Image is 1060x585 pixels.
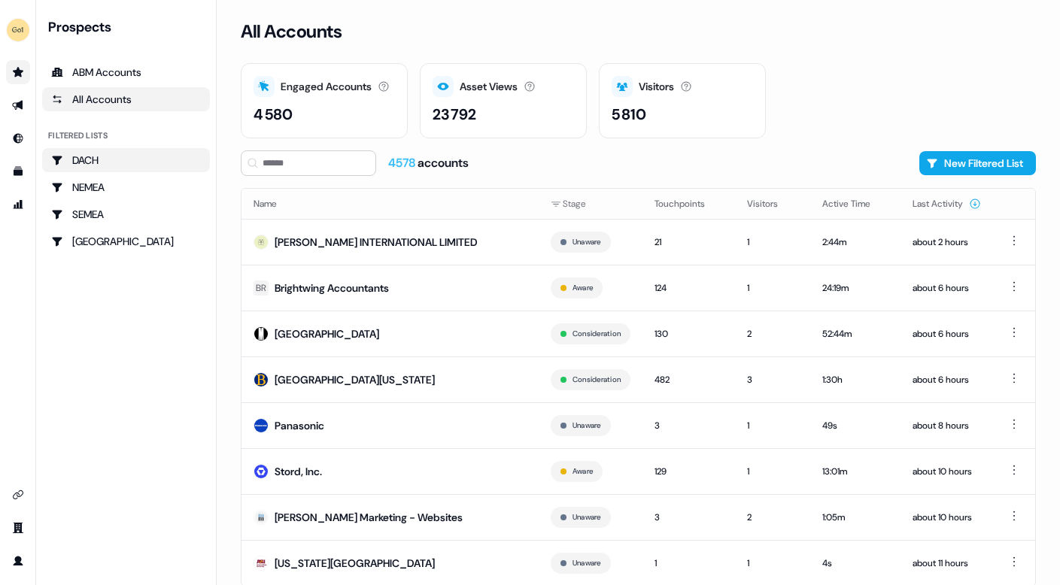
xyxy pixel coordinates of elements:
[747,464,798,479] div: 1
[822,280,888,296] div: 24:19m
[388,155,418,171] span: 4578
[275,418,324,433] div: Panasonic
[747,326,798,341] div: 2
[913,372,981,387] div: about 6 hours
[256,280,266,296] div: BR
[573,373,621,386] button: Consideration
[655,510,723,525] div: 3
[822,556,888,571] div: 4s
[281,79,372,95] div: Engaged Accounts
[747,510,798,525] div: 2
[42,87,210,111] a: All accounts
[747,280,798,296] div: 1
[433,103,476,126] div: 23 792
[747,556,798,571] div: 1
[913,556,981,571] div: about 11 hours
[747,372,798,387] div: 3
[747,418,798,433] div: 1
[747,190,796,217] button: Visitors
[6,60,30,84] a: Go to prospects
[655,280,723,296] div: 124
[551,196,630,211] div: Stage
[6,126,30,150] a: Go to Inbound
[822,235,888,250] div: 2:44m
[42,229,210,253] a: Go to USA
[275,510,463,525] div: [PERSON_NAME] Marketing - Websites
[6,93,30,117] a: Go to outbound experience
[42,148,210,172] a: Go to DACH
[51,92,201,107] div: All Accounts
[6,549,30,573] a: Go to profile
[655,326,723,341] div: 130
[655,556,723,571] div: 1
[254,103,293,126] div: 4 580
[42,202,210,226] a: Go to SEMEA
[822,464,888,479] div: 13:01m
[51,65,201,80] div: ABM Accounts
[275,556,435,571] div: [US_STATE][GEOGRAPHIC_DATA]
[573,281,593,295] button: Aware
[822,418,888,433] div: 49s
[48,18,210,36] div: Prospects
[822,190,888,217] button: Active Time
[655,190,723,217] button: Touchpoints
[913,464,981,479] div: about 10 hours
[42,60,210,84] a: ABM Accounts
[913,190,981,217] button: Last Activity
[573,511,601,524] button: Unaware
[275,372,435,387] div: [GEOGRAPHIC_DATA][US_STATE]
[275,235,478,250] div: [PERSON_NAME] INTERNATIONAL LIMITED
[51,180,201,195] div: NEMEA
[6,483,30,507] a: Go to integrations
[6,159,30,183] a: Go to templates
[573,465,593,478] button: Aware
[275,280,389,296] div: Brightwing Accountants
[241,189,539,219] th: Name
[822,326,888,341] div: 52:44m
[275,464,322,479] div: Stord, Inc.
[913,510,981,525] div: about 10 hours
[913,280,981,296] div: about 6 hours
[655,235,723,250] div: 21
[573,419,601,432] button: Unaware
[51,234,201,249] div: [GEOGRAPHIC_DATA]
[747,235,798,250] div: 1
[275,326,379,341] div: [GEOGRAPHIC_DATA]
[655,464,723,479] div: 129
[51,153,201,168] div: DACH
[822,372,888,387] div: 1:30h
[6,516,30,540] a: Go to team
[48,129,108,142] div: Filtered lists
[42,175,210,199] a: Go to NEMEA
[919,151,1036,175] button: New Filtered List
[460,79,518,95] div: Asset Views
[913,418,981,433] div: about 8 hours
[639,79,674,95] div: Visitors
[913,326,981,341] div: about 6 hours
[573,235,601,249] button: Unaware
[573,556,601,570] button: Unaware
[655,418,723,433] div: 3
[241,20,342,43] h3: All Accounts
[6,192,30,217] a: Go to attribution
[388,155,469,171] div: accounts
[822,510,888,525] div: 1:05m
[51,207,201,222] div: SEMEA
[573,327,621,341] button: Consideration
[913,235,981,250] div: about 2 hours
[655,372,723,387] div: 482
[612,103,646,126] div: 5 810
